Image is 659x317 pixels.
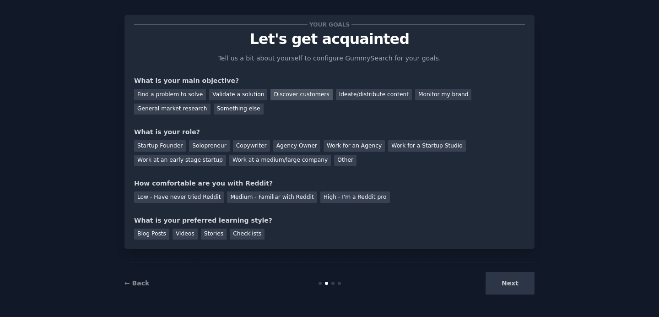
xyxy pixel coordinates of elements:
div: Medium - Familiar with Reddit [227,191,317,203]
a: ← Back [124,279,149,287]
div: Checklists [230,229,265,240]
div: Work for a Startup Studio [388,140,465,152]
div: Videos [173,229,198,240]
p: Tell us a bit about yourself to configure GummySearch for your goals. [214,54,445,63]
div: Find a problem to solve [134,89,206,100]
div: What is your preferred learning style? [134,216,525,225]
div: What is your role? [134,127,525,137]
div: Validate a solution [209,89,267,100]
div: Agency Owner [273,140,320,152]
div: Stories [201,229,227,240]
div: Copywriter [233,140,270,152]
div: Work at a medium/large company [229,155,331,166]
div: Discover customers [270,89,332,100]
div: How comfortable are you with Reddit? [134,179,525,188]
div: High - I'm a Reddit pro [320,191,390,203]
div: Work for an Agency [324,140,385,152]
div: Work at an early stage startup [134,155,226,166]
div: Other [334,155,357,166]
p: Let's get acquainted [134,31,525,47]
div: What is your main objective? [134,76,525,86]
span: Your goals [308,20,351,29]
div: Monitor my brand [415,89,471,100]
div: Low - Have never tried Reddit [134,191,224,203]
div: Something else [214,104,264,115]
div: Solopreneur [189,140,229,152]
div: Blog Posts [134,229,169,240]
div: Startup Founder [134,140,186,152]
div: Ideate/distribute content [336,89,412,100]
div: General market research [134,104,211,115]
